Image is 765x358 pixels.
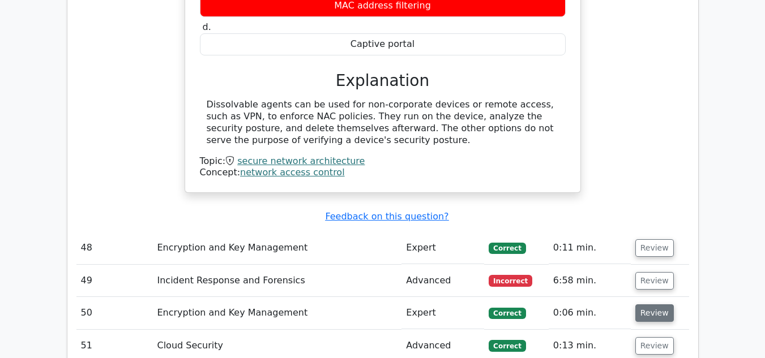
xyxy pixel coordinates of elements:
td: 0:06 min. [549,297,631,329]
td: 48 [76,232,153,264]
td: Encryption and Key Management [152,232,401,264]
td: Advanced [401,265,484,297]
span: Correct [489,308,525,319]
td: Encryption and Key Management [152,297,401,329]
td: 50 [76,297,153,329]
div: Topic: [200,156,566,167]
td: 6:58 min. [549,265,631,297]
button: Review [635,337,674,355]
td: Expert [401,297,484,329]
span: Correct [489,243,525,254]
a: network access control [240,167,345,178]
span: d. [203,21,211,32]
button: Review [635,272,674,290]
td: Expert [401,232,484,264]
button: Review [635,304,674,322]
td: Incident Response and Forensics [152,265,401,297]
td: 49 [76,265,153,297]
span: Correct [489,340,525,351]
a: Feedback on this question? [325,211,448,222]
span: Incorrect [489,275,532,286]
div: Captive portal [200,33,566,55]
a: secure network architecture [237,156,365,166]
td: 0:11 min. [549,232,631,264]
div: Dissolvable agents can be used for non-corporate devices or remote access, such as VPN, to enforc... [207,99,559,146]
h3: Explanation [207,71,559,90]
button: Review [635,239,674,257]
div: Concept: [200,167,566,179]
